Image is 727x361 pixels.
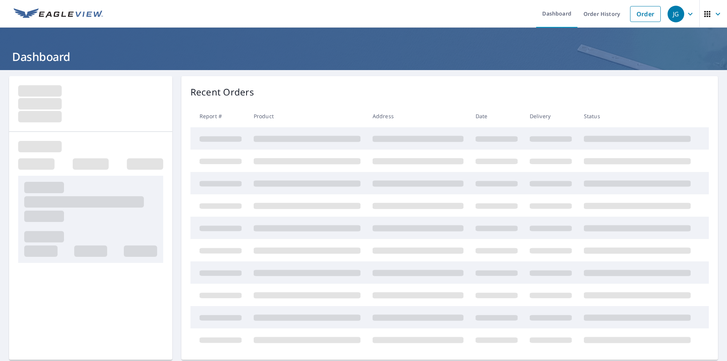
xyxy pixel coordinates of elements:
div: JG [668,6,684,22]
a: Order [630,6,661,22]
img: EV Logo [14,8,103,20]
th: Date [470,105,524,127]
th: Delivery [524,105,578,127]
th: Report # [190,105,248,127]
p: Recent Orders [190,85,254,99]
th: Product [248,105,367,127]
th: Status [578,105,697,127]
h1: Dashboard [9,49,718,64]
th: Address [367,105,470,127]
